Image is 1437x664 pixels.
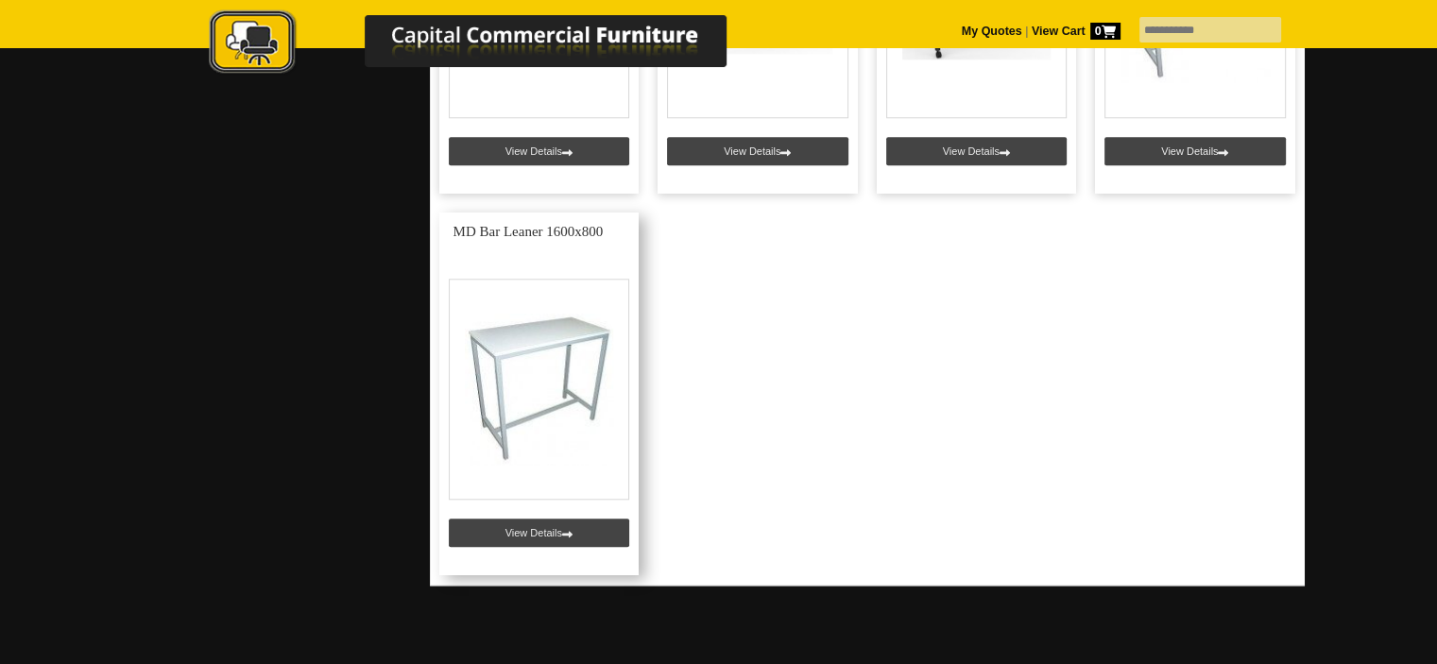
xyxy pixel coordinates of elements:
[157,9,818,78] img: Capital Commercial Furniture Logo
[1028,25,1120,38] a: View Cart0
[157,9,818,84] a: Capital Commercial Furniture Logo
[1032,25,1121,38] strong: View Cart
[1090,23,1121,40] span: 0
[962,25,1022,38] a: My Quotes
